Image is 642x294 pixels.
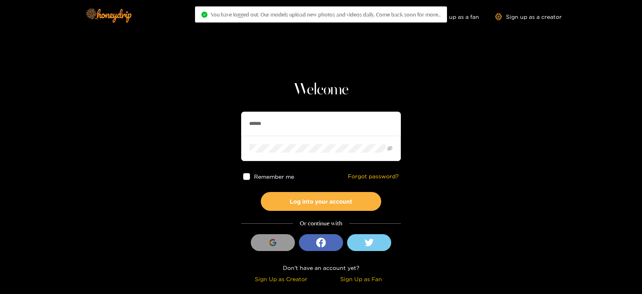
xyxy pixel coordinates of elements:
span: eye-invisible [387,146,392,151]
span: Remember me [254,174,294,180]
h1: Welcome [241,80,401,100]
div: Sign Up as Fan [323,274,399,284]
a: Forgot password? [348,173,399,180]
div: Sign Up as Creator [243,274,319,284]
div: Don't have an account yet? [241,263,401,272]
a: Sign up as a fan [424,13,479,20]
button: Log into your account [261,192,381,211]
span: You have logged out. Our models upload new photos and videos daily. Come back soon for more.. [211,11,441,18]
div: Or continue with [241,219,401,228]
a: Sign up as a creator [495,13,562,20]
span: check-circle [201,12,207,18]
